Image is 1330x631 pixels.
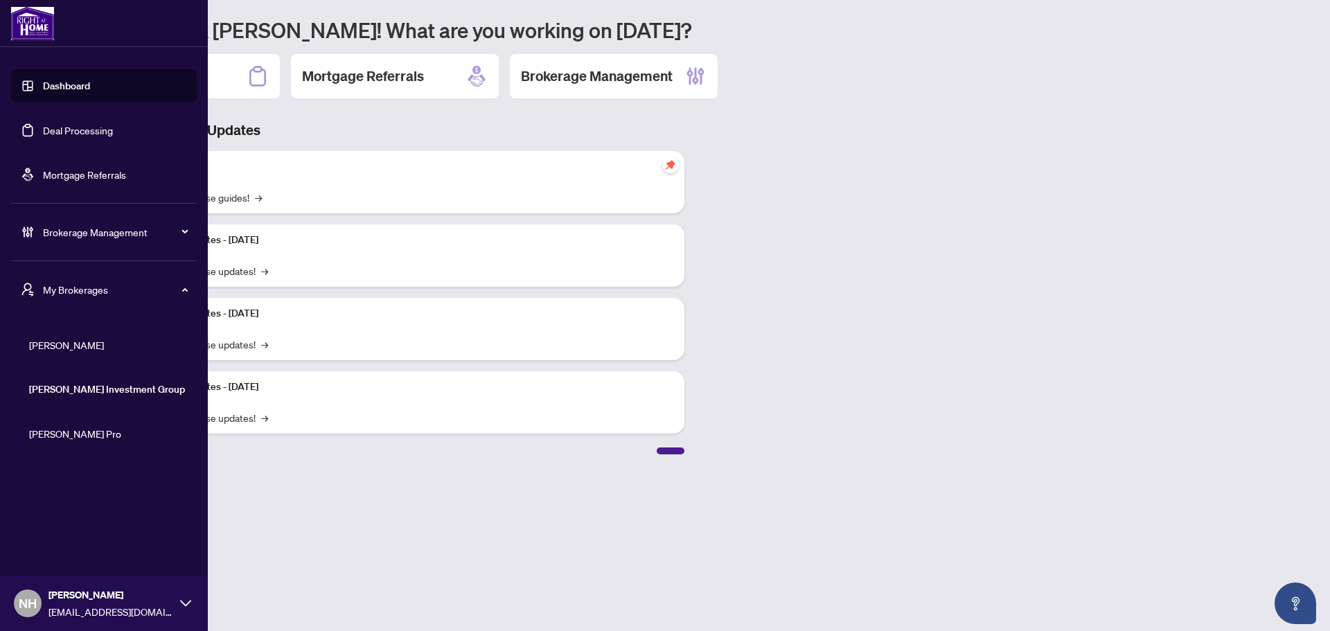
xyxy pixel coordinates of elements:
[261,337,268,352] span: →
[43,80,90,92] a: Dashboard
[145,233,673,248] p: Platform Updates - [DATE]
[43,168,126,181] a: Mortgage Referrals
[48,587,173,603] span: [PERSON_NAME]
[261,410,268,425] span: →
[19,594,37,613] span: NH
[43,282,187,297] span: My Brokerages
[43,124,113,136] a: Deal Processing
[21,283,35,296] span: user-switch
[48,604,173,619] span: [EMAIL_ADDRESS][DOMAIN_NAME]
[43,224,187,240] span: Brokerage Management
[29,426,187,441] span: [PERSON_NAME] Pro
[11,7,54,40] img: logo
[1275,583,1316,624] button: Open asap
[521,66,673,86] h2: Brokerage Management
[29,382,187,397] span: [PERSON_NAME] Investment Group
[72,17,1313,43] h1: Welcome back [PERSON_NAME]! What are you working on [DATE]?
[145,306,673,321] p: Platform Updates - [DATE]
[72,121,684,140] h3: Brokerage & Industry Updates
[261,263,268,278] span: →
[145,159,673,175] p: Self-Help
[662,157,679,173] span: pushpin
[145,380,673,395] p: Platform Updates - [DATE]
[29,337,187,353] span: [PERSON_NAME]
[302,66,424,86] h2: Mortgage Referrals
[255,190,262,205] span: →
